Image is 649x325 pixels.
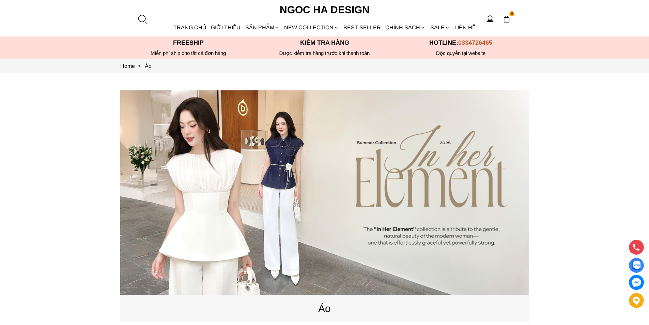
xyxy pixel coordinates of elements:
[393,39,529,46] p: Hotline:
[300,39,349,46] font: Kiểm tra hàng
[120,300,529,316] p: Áo
[503,15,510,23] img: img-CART-ICON-ksit0nf1
[458,39,492,46] span: 0334726465
[282,18,341,36] a: NEW COLLECTION
[120,50,257,56] div: Miễn phí ship cho tất cả đơn hàng
[120,39,257,46] p: Freeship
[145,63,152,69] a: Link to Áo
[509,11,515,17] span: 0
[135,63,143,69] span: >
[274,2,376,18] a: Ngoc Ha Design
[171,18,209,36] a: TRANG CHỦ
[629,258,644,273] a: Display image
[428,18,452,36] a: SALE
[243,18,282,36] div: SẢN PHẨM
[209,18,243,36] a: GIỚI THIỆU
[383,18,428,36] div: Chính sách
[632,261,640,270] img: Display image
[257,50,393,56] p: Được kiểm tra hàng trước khi thanh toán
[629,275,644,290] a: messenger
[452,18,478,36] a: LIÊN HỆ
[341,18,383,36] a: BEST SELLER
[393,50,529,56] h6: Độc quyền tại website
[120,63,145,69] a: Link to Home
